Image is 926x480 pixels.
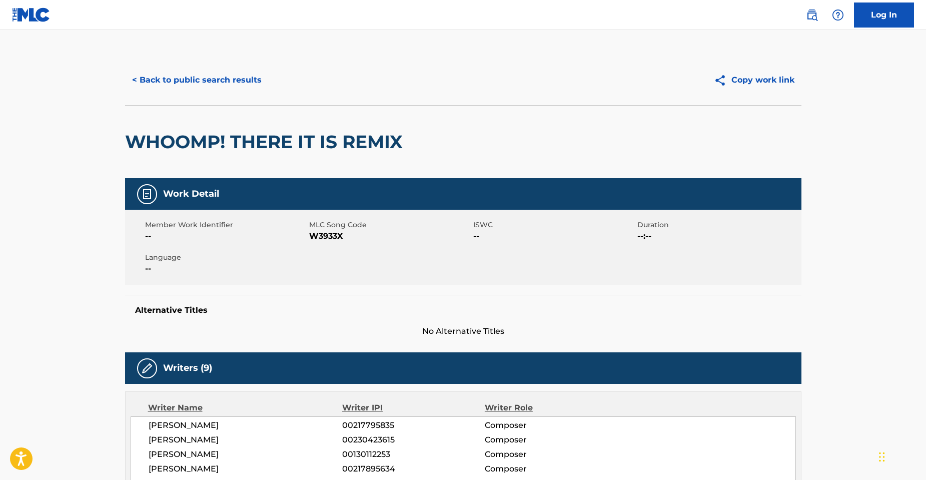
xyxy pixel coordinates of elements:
div: Drag [879,442,885,472]
iframe: Chat Widget [876,432,926,480]
h2: WHOOMP! THERE IT IS REMIX [125,131,408,153]
img: help [832,9,844,21]
span: ISWC [473,220,635,230]
a: Log In [854,3,914,28]
img: Work Detail [141,188,153,200]
span: MLC Song Code [309,220,471,230]
img: MLC Logo [12,8,51,22]
button: Copy work link [707,68,801,93]
span: Duration [637,220,799,230]
span: Composer [485,463,614,475]
span: -- [145,230,307,242]
img: search [806,9,818,21]
img: Writers [141,362,153,374]
span: 00217795835 [342,419,484,431]
span: Composer [485,434,614,446]
span: Member Work Identifier [145,220,307,230]
span: [PERSON_NAME] [149,434,343,446]
span: -- [473,230,635,242]
div: Writer Name [148,402,343,414]
span: [PERSON_NAME] [149,463,343,475]
span: --:-- [637,230,799,242]
span: 00130112253 [342,448,484,460]
span: 00230423615 [342,434,484,446]
span: [PERSON_NAME] [149,419,343,431]
button: < Back to public search results [125,68,269,93]
span: No Alternative Titles [125,325,801,337]
a: Public Search [802,5,822,25]
span: Language [145,252,307,263]
span: W3933X [309,230,471,242]
span: 00217895634 [342,463,484,475]
div: Help [828,5,848,25]
h5: Writers (9) [163,362,212,374]
img: Copy work link [714,74,731,87]
div: Writer Role [485,402,614,414]
span: [PERSON_NAME] [149,448,343,460]
div: Writer IPI [342,402,485,414]
h5: Work Detail [163,188,219,200]
h5: Alternative Titles [135,305,791,315]
span: -- [145,263,307,275]
span: Composer [485,419,614,431]
span: Composer [485,448,614,460]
